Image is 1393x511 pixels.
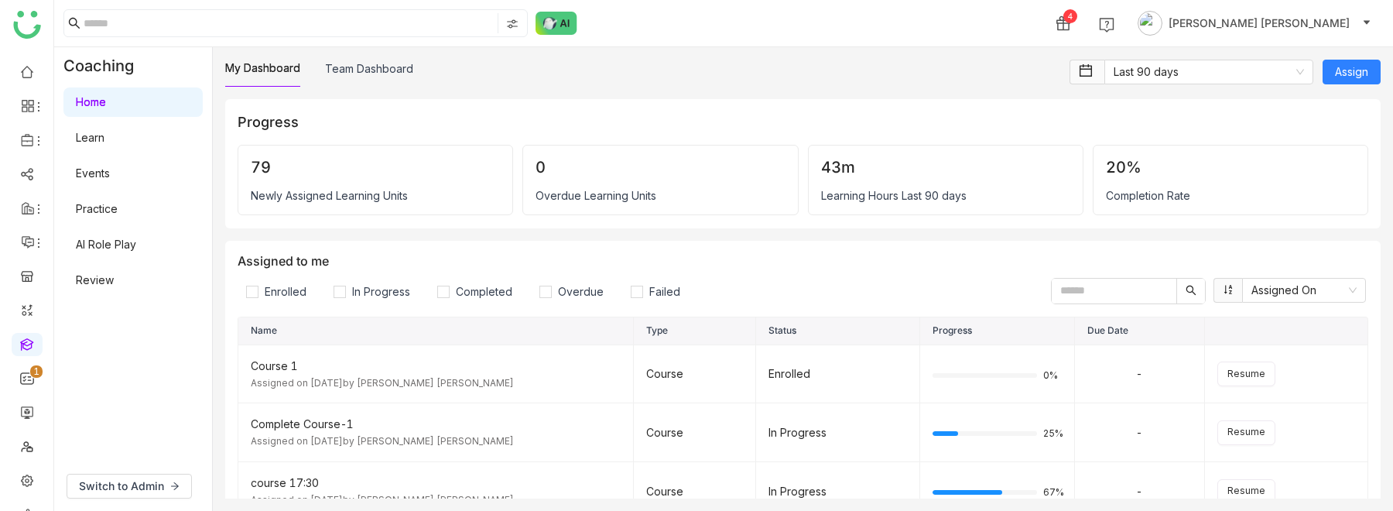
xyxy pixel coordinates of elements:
div: Course 1 [251,358,621,375]
div: Coaching [54,47,157,84]
div: In Progress [768,483,906,500]
span: Resume [1227,484,1265,499]
div: Progress [238,111,1368,132]
span: In Progress [346,285,416,298]
a: Review [76,273,114,286]
img: avatar [1138,11,1162,36]
div: Learning Hours Last 90 days [821,189,1070,202]
th: Name [238,317,634,345]
div: Enrolled [768,365,906,382]
span: Enrolled [258,285,313,298]
img: help.svg [1099,17,1114,33]
div: Complete Course-1 [251,416,621,433]
img: ask-buddy-normal.svg [536,12,577,35]
th: Due Date [1075,317,1205,345]
div: Course [646,365,743,382]
button: Switch to Admin [67,474,192,499]
span: 0% [1043,371,1062,380]
a: Events [76,166,110,180]
a: Practice [76,202,118,215]
span: Completed [450,285,519,298]
span: Switch to Admin [79,478,164,495]
div: 43m [821,158,1070,177]
div: Assigned to me [238,253,1368,304]
span: Assign [1335,63,1368,81]
p: 1 [33,364,39,379]
div: In Progress [768,424,906,441]
div: 0 [536,158,785,177]
th: Status [756,317,919,345]
img: logo [13,11,41,39]
div: Newly Assigned Learning Units [251,189,500,202]
button: Resume [1217,420,1275,445]
a: Team Dashboard [325,62,413,75]
nz-select-item: Assigned On [1251,279,1357,302]
th: Type [634,317,756,345]
button: Resume [1217,362,1275,386]
div: Course [646,424,743,441]
button: Assign [1323,60,1381,84]
a: Learn [76,131,104,144]
div: Assigned on [DATE] by [PERSON_NAME] [PERSON_NAME] [251,376,621,391]
div: Completion Rate [1106,189,1355,202]
td: - [1075,345,1205,404]
span: Resume [1227,367,1265,382]
div: course 17:30 [251,475,621,492]
div: 4 [1063,9,1077,23]
span: [PERSON_NAME] [PERSON_NAME] [1169,15,1350,32]
span: 67% [1043,488,1062,497]
div: Overdue Learning Units [536,189,785,202]
nz-badge-sup: 1 [30,365,43,378]
div: 79 [251,158,500,177]
div: Assigned on [DATE] by [PERSON_NAME] [PERSON_NAME] [251,434,621,449]
a: My Dashboard [225,61,300,74]
span: Failed [643,285,686,298]
div: Course [646,483,743,500]
span: 25% [1043,429,1062,438]
td: - [1075,403,1205,462]
div: 20% [1106,158,1355,177]
th: Progress [920,317,1075,345]
a: Home [76,95,106,108]
span: Overdue [552,285,610,298]
span: Resume [1227,425,1265,440]
a: AI Role Play [76,238,136,251]
div: Assigned on [DATE] by [PERSON_NAME] [PERSON_NAME] [251,493,621,508]
button: [PERSON_NAME] [PERSON_NAME] [1135,11,1374,36]
button: Resume [1217,479,1275,504]
img: search-type.svg [506,18,519,30]
nz-select-item: Last 90 days [1114,60,1304,84]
